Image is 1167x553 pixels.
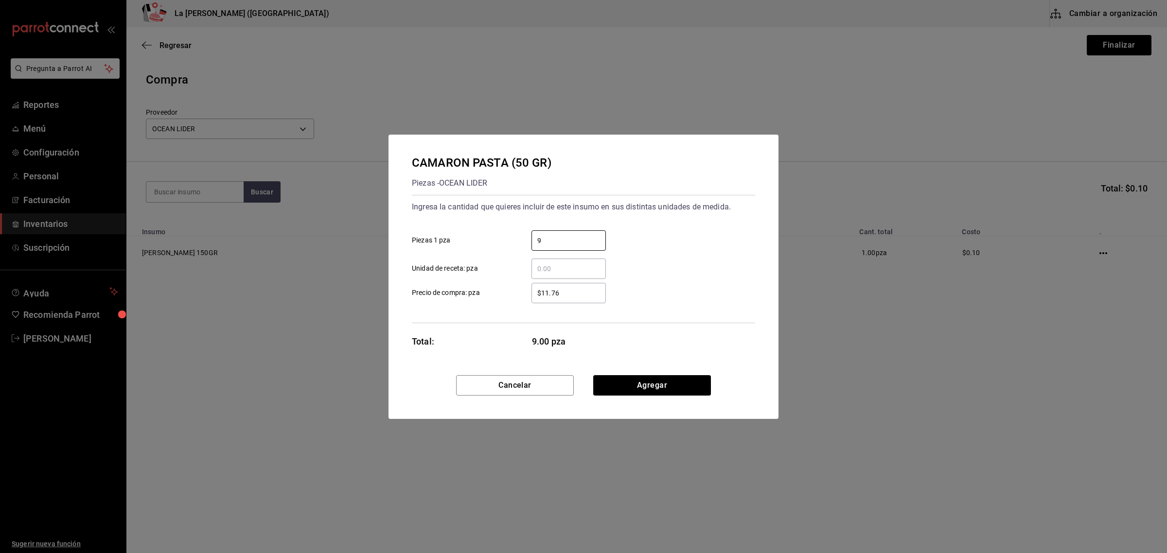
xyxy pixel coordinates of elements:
div: CAMARON PASTA (50 GR) [412,154,551,172]
span: 9.00 pza [532,335,606,348]
div: Ingresa la cantidad que quieres incluir de este insumo en sus distintas unidades de medida. [412,199,755,215]
input: Piezas 1 pza [531,235,606,246]
button: Cancelar [456,375,574,396]
button: Agregar [593,375,711,396]
span: Precio de compra: pza [412,288,480,298]
div: Piezas - OCEAN LIDER [412,175,551,191]
input: Unidad de receta: pza [531,263,606,275]
span: Unidad de receta: pza [412,263,478,274]
span: Piezas 1 pza [412,235,451,245]
input: Precio de compra: pza [531,287,606,299]
div: Total: [412,335,434,348]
